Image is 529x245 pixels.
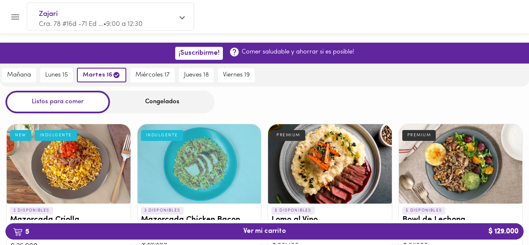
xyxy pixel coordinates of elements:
[184,71,209,79] span: jueves 18
[402,216,519,225] h3: Bowl de Lechona
[10,216,127,233] h3: Mazorcada Criolla Desmechada
[2,68,36,82] button: mañana
[35,130,77,141] div: INDULGENTE
[175,47,223,60] button: ¡Suscribirme!
[39,9,174,20] span: Zajari
[39,21,143,28] span: Cra. 78 #16d -71 Ed ... • 9:00 a 12:30
[242,48,354,56] p: Comer saludable y ahorrar si es posible!
[271,207,315,214] p: 5 DISPONIBLES
[271,216,388,225] h3: Lomo al Vino
[135,71,170,79] span: miércoles 17
[40,68,73,82] button: lunes 15
[218,68,255,82] button: viernes 19
[5,7,26,27] button: Menu
[77,68,126,82] button: martes 16
[179,68,214,82] button: jueves 18
[138,124,261,204] div: Mazorcada Chicken Bacon
[480,197,521,237] iframe: Messagebird Livechat Widget
[83,71,120,79] span: martes 16
[399,124,523,204] div: Bowl de Lechona
[8,226,34,237] b: 5
[110,91,215,113] div: Congelados
[271,130,305,141] div: PREMIUM
[179,49,220,57] span: ¡Suscribirme!
[45,71,68,79] span: lunes 15
[13,228,23,236] img: cart.png
[223,71,250,79] span: viernes 19
[7,71,31,79] span: mañana
[141,207,184,214] p: 3 DISPONIBLES
[141,130,183,141] div: INDULGENTE
[130,68,175,82] button: miércoles 17
[243,227,286,235] span: Ver mi carrito
[5,91,110,113] div: Listos para comer
[402,130,436,141] div: PREMIUM
[10,130,31,141] div: NEW
[141,216,258,225] h3: Mazorcada Chicken Bacon
[7,124,130,204] div: Mazorcada Criolla Desmechada
[5,223,524,240] button: 5Ver mi carrito$ 129.000
[10,207,53,214] p: 2 DISPONIBLES
[402,207,446,214] p: 5 DISPONIBLES
[268,124,392,204] div: Lomo al Vino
